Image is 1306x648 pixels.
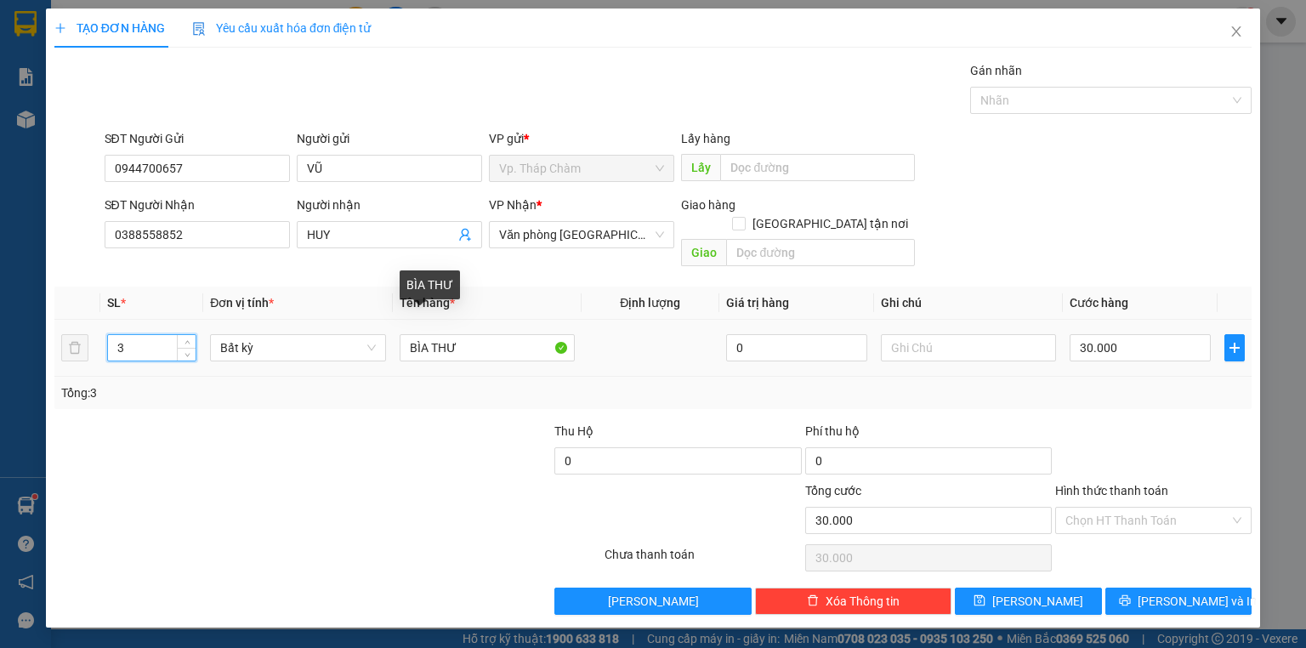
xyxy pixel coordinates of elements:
div: Tổng: 3 [61,384,505,402]
input: Dọc đường [720,154,915,181]
div: VP gửi [489,129,674,148]
span: plus [54,22,66,34]
div: BÌA THƯ [400,270,460,299]
span: [PERSON_NAME] [992,592,1083,611]
span: printer [1119,594,1131,608]
span: Bất kỳ [220,335,375,361]
input: Ghi Chú [881,334,1056,361]
span: VP Nhận [489,198,537,212]
span: Increase Value [177,335,196,348]
span: Lấy [681,154,720,181]
span: Văn phòng Tân Phú [499,222,664,247]
span: Tổng cước [805,484,861,497]
input: VD: Bàn, Ghế [400,334,575,361]
span: close [1229,25,1243,38]
span: Định lượng [620,296,680,310]
b: Biên nhận gởi hàng hóa [110,25,163,163]
input: 0 [726,334,867,361]
div: Người gửi [297,129,482,148]
span: down [182,350,192,360]
label: Gán nhãn [970,64,1022,77]
div: SĐT Người Nhận [105,196,290,214]
span: [GEOGRAPHIC_DATA] tận nơi [746,214,915,233]
span: TẠO ĐƠN HÀNG [54,21,165,35]
span: [PERSON_NAME] [608,592,699,611]
button: save[PERSON_NAME] [955,588,1102,615]
button: delete [61,334,88,361]
span: Giao [681,239,726,266]
span: Vp. Tháp Chàm [499,156,664,181]
span: Thu Hộ [554,424,593,438]
button: printer[PERSON_NAME] và In [1105,588,1252,615]
span: plus [1225,341,1244,355]
span: [PERSON_NAME] và In [1138,592,1257,611]
span: Yêu cầu xuất hóa đơn điện tử [192,21,372,35]
b: An Anh Limousine [21,110,94,190]
span: Cước hàng [1070,296,1128,310]
th: Ghi chú [874,287,1063,320]
div: Người nhận [297,196,482,214]
span: Lấy hàng [681,132,730,145]
span: save [974,594,985,608]
img: icon [192,22,206,36]
label: Hình thức thanh toán [1055,484,1168,497]
span: Xóa Thông tin [826,592,900,611]
span: delete [807,594,819,608]
div: SĐT Người Gửi [105,129,290,148]
span: Giao hàng [681,198,735,212]
span: Đơn vị tính [210,296,274,310]
button: plus [1224,334,1245,361]
span: SL [107,296,121,310]
span: up [182,338,192,348]
span: Decrease Value [177,348,196,361]
span: Giá trị hàng [726,296,789,310]
span: user-add [458,228,472,242]
input: Dọc đường [726,239,915,266]
div: Chưa thanh toán [603,545,803,575]
div: Phí thu hộ [805,422,1052,447]
button: deleteXóa Thông tin [755,588,951,615]
button: Close [1212,9,1260,56]
button: [PERSON_NAME] [554,588,751,615]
